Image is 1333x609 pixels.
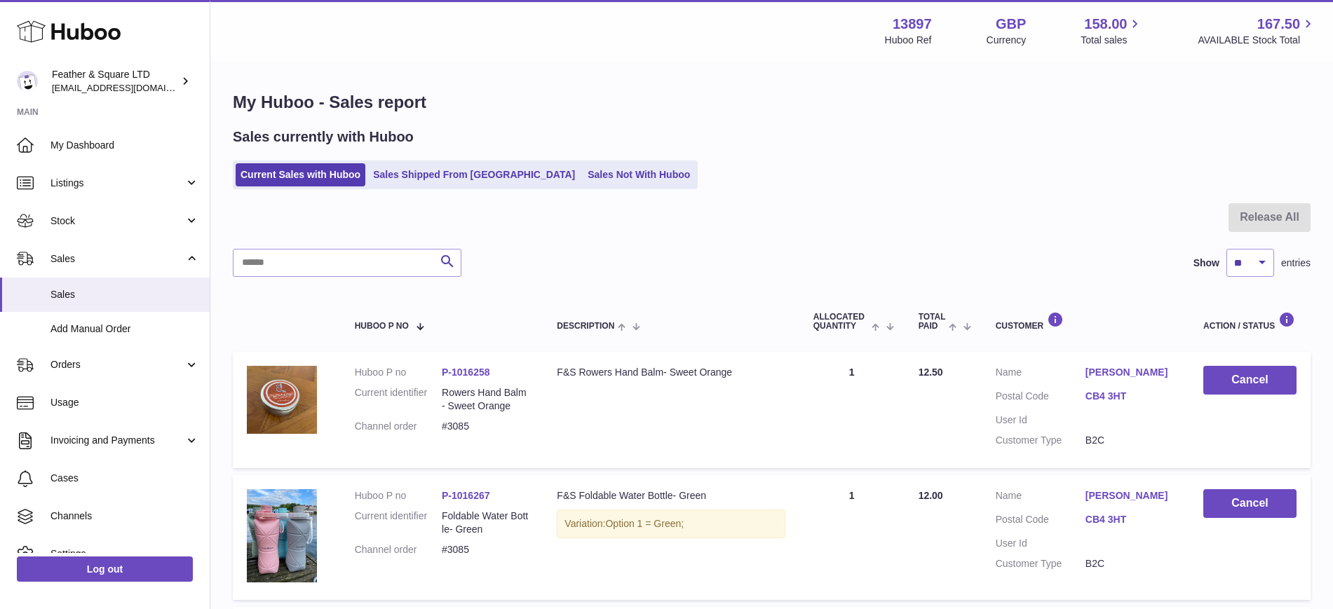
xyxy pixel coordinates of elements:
a: [PERSON_NAME] [1085,489,1175,502]
dt: Name [996,489,1085,506]
dd: B2C [1085,557,1175,570]
a: 167.50 AVAILABLE Stock Total [1198,15,1316,47]
span: Option 1 = Green; [605,518,684,529]
div: Action / Status [1203,312,1297,331]
h1: My Huboo - Sales report [233,91,1311,114]
div: Customer [996,312,1175,331]
a: CB4 3HT [1085,513,1175,526]
span: Description [557,322,614,331]
span: Orders [50,358,184,371]
img: il_fullxfull.5886850907_h4oi.jpg [247,366,317,434]
dt: Current identifier [355,509,442,536]
td: 1 [799,475,905,600]
dt: Current identifier [355,386,442,413]
span: entries [1281,256,1311,270]
a: CB4 3HT [1085,390,1175,403]
span: Usage [50,396,199,409]
span: Total paid [919,313,946,331]
a: Log out [17,556,193,582]
dd: #3085 [442,543,529,556]
span: Sales [50,288,199,301]
td: 1 [799,352,905,468]
label: Show [1193,256,1219,270]
span: Cases [50,472,199,485]
span: Listings [50,177,184,190]
h2: Sales currently with Huboo [233,128,414,146]
dt: Huboo P no [355,489,442,502]
a: P-1016267 [442,490,490,501]
span: 158.00 [1084,15,1127,34]
dt: User Id [996,537,1085,550]
button: Cancel [1203,366,1297,395]
strong: GBP [996,15,1026,34]
span: Total sales [1081,34,1143,47]
span: Stock [50,214,184,228]
img: feathernsquare@gmail.com [17,71,38,92]
dt: Huboo P no [355,366,442,379]
div: Variation: [557,509,785,538]
span: ALLOCATED Quantity [813,313,869,331]
a: 158.00 Total sales [1081,15,1143,47]
dt: Channel order [355,420,442,433]
dd: Rowers Hand Balm- Sweet Orange [442,386,529,413]
span: 12.00 [919,490,943,501]
dt: User Id [996,413,1085,427]
div: F&S Rowers Hand Balm- Sweet Orange [557,366,785,379]
button: Cancel [1203,489,1297,518]
a: [PERSON_NAME] [1085,366,1175,379]
dd: Foldable Water Bottle- Green [442,509,529,536]
span: My Dashboard [50,139,199,152]
span: Settings [50,547,199,561]
a: Sales Shipped From [GEOGRAPHIC_DATA] [368,163,580,186]
dt: Postal Code [996,390,1085,406]
dd: B2C [1085,434,1175,447]
span: Sales [50,252,184,266]
strong: 13897 [893,15,932,34]
a: Current Sales with Huboo [236,163,365,186]
dt: Postal Code [996,513,1085,530]
div: F&S Foldable Water Bottle- Green [557,489,785,502]
div: Currency [987,34,1027,47]
div: Huboo Ref [885,34,932,47]
span: AVAILABLE Stock Total [1198,34,1316,47]
span: 12.50 [919,367,943,378]
span: Huboo P no [355,322,409,331]
span: [EMAIL_ADDRESS][DOMAIN_NAME] [52,82,206,93]
img: IMG_0333.jpg [247,489,317,582]
dd: #3085 [442,420,529,433]
span: Add Manual Order [50,322,199,336]
div: Feather & Square LTD [52,68,178,95]
dt: Customer Type [996,434,1085,447]
a: Sales Not With Huboo [583,163,695,186]
dt: Customer Type [996,557,1085,570]
span: 167.50 [1257,15,1300,34]
dt: Channel order [355,543,442,556]
span: Channels [50,509,199,523]
dt: Name [996,366,1085,383]
span: Invoicing and Payments [50,434,184,447]
a: P-1016258 [442,367,490,378]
